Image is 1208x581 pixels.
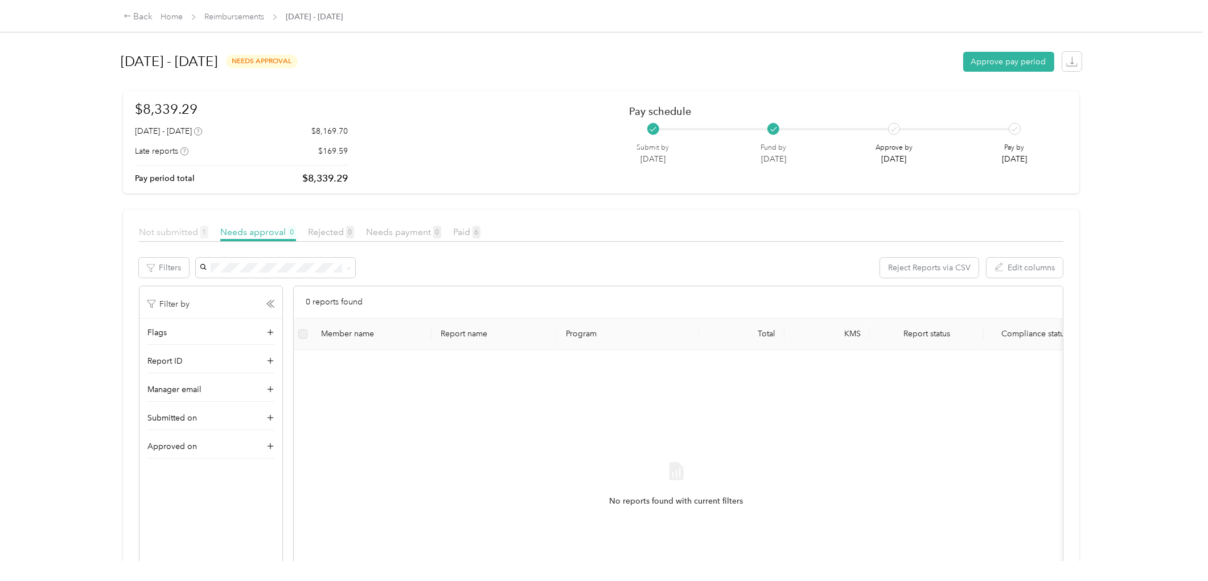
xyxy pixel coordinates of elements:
span: Not submitted [139,226,208,237]
span: 0 [346,226,354,238]
h2: Pay schedule [629,105,1047,117]
span: 0 [288,226,296,238]
span: needs approval [226,55,298,68]
h1: $8,339.29 [135,99,348,119]
p: Fund by [761,143,786,153]
button: Approve pay period [963,52,1054,72]
span: Compliance status [993,329,1077,339]
span: No reports found with current filters [609,495,743,508]
p: $8,169.70 [311,125,348,137]
th: Report name [432,319,557,350]
button: Filters [139,258,189,278]
p: $8,339.29 [302,171,348,186]
p: Pay by [1002,143,1027,153]
span: Report status [879,329,975,339]
p: [DATE] [876,153,913,165]
th: Member name [312,319,432,350]
span: Flags [147,327,167,339]
p: [DATE] [1002,153,1027,165]
span: Approved on [147,440,197,452]
span: Manager email [147,384,202,395]
div: Late reports [135,145,188,157]
div: [DATE] - [DATE] [135,125,202,137]
p: Pay period total [135,172,195,184]
span: Paid [453,226,480,237]
div: Back [124,10,153,24]
a: Home [161,12,183,22]
th: Program [557,319,699,350]
span: Needs approval [220,226,296,237]
span: 0 [433,226,441,238]
p: Filter by [147,298,190,310]
p: Submit by [637,143,669,153]
span: Rejected [308,226,354,237]
div: KMS [794,329,861,339]
p: [DATE] [637,153,669,165]
span: 6 [472,226,480,238]
iframe: Everlance-gr Chat Button Frame [1144,517,1208,581]
span: Submitted on [147,412,197,424]
span: Needs payment [366,226,441,237]
a: Reimbursements [204,12,264,22]
span: 1 [200,226,208,238]
p: Approve by [876,143,913,153]
h1: [DATE] - [DATE] [121,48,218,75]
div: Member name [321,329,422,339]
button: Reject Reports via CSV [880,258,979,278]
div: 0 reports found [294,286,1063,319]
div: Total [708,329,775,339]
p: $169.59 [318,145,348,157]
p: [DATE] [761,153,786,165]
button: Edit columns [987,258,1063,278]
span: [DATE] - [DATE] [286,11,343,23]
span: Report ID [147,355,183,367]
